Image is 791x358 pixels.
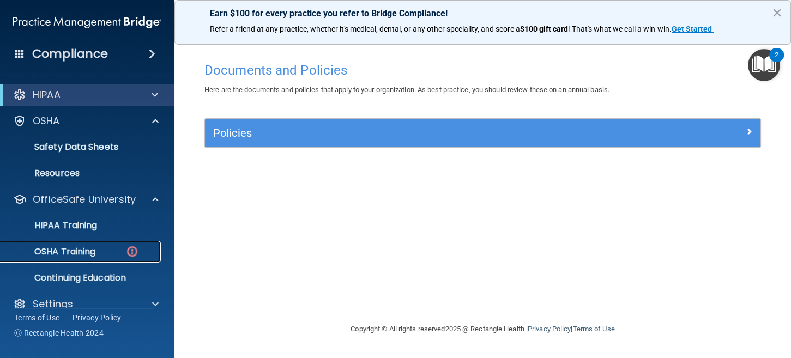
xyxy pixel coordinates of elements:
strong: $100 gift card [520,25,568,33]
p: OSHA [33,114,60,128]
p: Resources [7,168,156,179]
button: Close [772,4,782,21]
button: Open Resource Center, 2 new notifications [748,49,780,81]
p: Earn $100 for every practice you refer to Bridge Compliance! [210,8,756,19]
p: Settings [33,298,73,311]
div: Copyright © All rights reserved 2025 @ Rectangle Health | | [284,312,682,347]
a: Terms of Use [572,325,614,333]
a: HIPAA [13,88,158,101]
a: Privacy Policy [528,325,571,333]
a: Settings [13,298,159,311]
h5: Policies [213,127,613,139]
a: Get Started [672,25,714,33]
div: 2 [775,55,778,69]
p: OfficeSafe University [33,193,136,206]
img: danger-circle.6113f641.png [125,245,139,258]
a: Privacy Policy [73,312,122,323]
p: Continuing Education [7,272,156,283]
p: OSHA Training [7,246,95,257]
h4: Documents and Policies [204,63,761,77]
p: HIPAA [33,88,61,101]
span: ! That's what we call a win-win. [568,25,672,33]
a: Terms of Use [14,312,59,323]
strong: Get Started [672,25,712,33]
span: Refer a friend at any practice, whether it's medical, dental, or any other speciality, and score a [210,25,520,33]
a: OfficeSafe University [13,193,159,206]
span: Ⓒ Rectangle Health 2024 [14,327,104,338]
span: Here are the documents and policies that apply to your organization. As best practice, you should... [204,86,609,94]
p: Safety Data Sheets [7,142,156,153]
p: HIPAA Training [7,220,97,231]
a: Policies [213,124,752,142]
h4: Compliance [32,46,108,62]
img: PMB logo [13,11,161,33]
a: OSHA [13,114,159,128]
